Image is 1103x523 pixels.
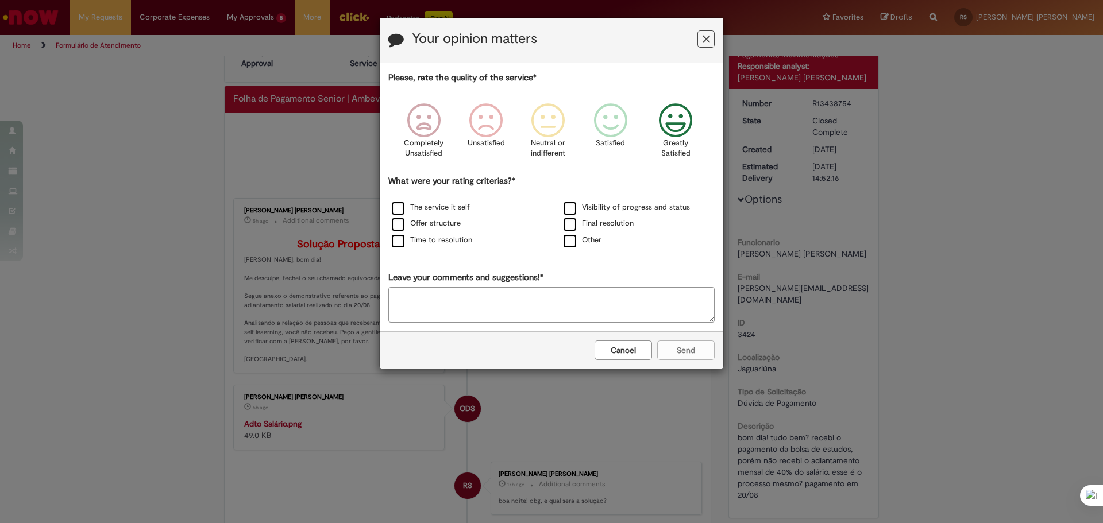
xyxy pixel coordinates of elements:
[519,95,577,173] div: Neutral or indifferent
[652,138,700,159] p: Greatly Satisfied
[564,218,634,229] label: Final resolution
[395,95,453,173] div: Completely Unsatisfied
[581,95,639,173] div: Satisfied
[527,138,569,159] p: Neutral or indifferent
[392,218,461,229] label: Offer structure
[564,235,601,246] label: Other
[468,138,505,149] p: Unsatisfied
[403,138,445,159] p: Completely Unsatisfied
[564,202,690,213] label: Visibility of progress and status
[412,32,537,47] label: Your opinion matters
[596,138,625,149] p: Satisfied
[388,272,543,284] label: Leave your comments and suggestions!*
[595,340,652,360] button: Cancel
[457,95,515,173] div: Unsatisfied
[643,95,709,173] div: Greatly Satisfied
[392,202,470,213] label: The service it self
[388,175,715,249] div: What were your rating criterias?*
[392,235,472,246] label: Time to resolution
[388,72,537,84] label: Please, rate the quality of the service*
